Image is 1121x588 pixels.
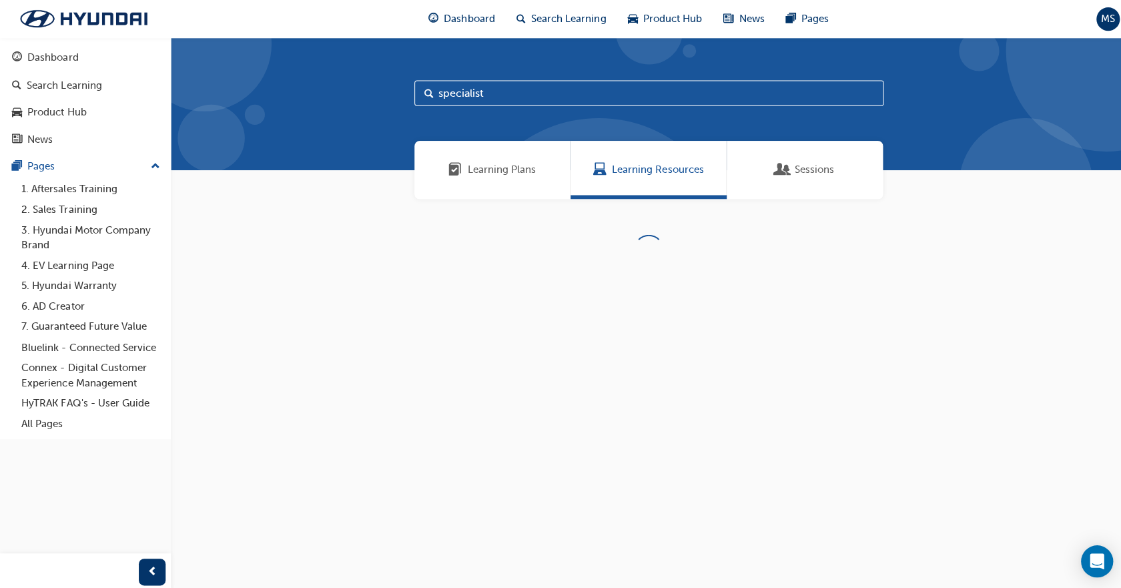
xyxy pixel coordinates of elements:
[12,106,22,118] span: car-icon
[640,11,699,27] span: Product Hub
[735,11,761,27] span: News
[528,11,603,27] span: Search Learning
[27,158,55,174] div: Pages
[1091,7,1114,31] button: MS
[412,140,568,198] a: Learning PlansLearning Plans
[5,127,165,152] a: News
[609,162,701,177] span: Learning Resources
[150,158,159,175] span: up-icon
[797,11,825,27] span: Pages
[412,80,879,105] input: Search...
[5,154,165,178] button: Pages
[416,5,503,33] a: guage-iconDashboard
[591,162,604,177] span: Learning Resources
[426,11,436,27] span: guage-icon
[16,178,165,199] a: 1. Aftersales Training
[16,219,165,254] a: 3. Hyundai Motor Company Brand
[16,336,165,356] a: Bluelink - Connected Service
[12,160,22,172] span: pages-icon
[7,5,160,33] img: Trak
[12,79,21,91] span: search-icon
[782,11,792,27] span: pages-icon
[568,140,723,198] a: Learning ResourcesLearning Resources
[5,99,165,124] a: Product Hub
[772,162,785,177] span: Sessions
[720,11,730,27] span: news-icon
[771,5,835,33] a: pages-iconPages
[791,162,830,177] span: Sessions
[27,104,86,119] div: Product Hub
[147,561,157,578] span: prev-icon
[16,315,165,336] a: 7. Guaranteed Future Value
[16,274,165,295] a: 5. Hyundai Warranty
[422,85,432,101] span: Search
[12,133,22,145] span: news-icon
[5,45,165,70] a: Dashboard
[625,11,635,27] span: car-icon
[27,50,78,65] div: Dashboard
[1076,543,1108,575] div: Open Intercom Messenger
[5,73,165,97] a: Search Learning
[12,52,22,64] span: guage-icon
[503,5,614,33] a: search-iconSearch Learning
[1096,11,1110,27] span: MS
[16,254,165,275] a: 4. EV Learning Page
[16,356,165,391] a: Connex - Digital Customer Experience Management
[614,5,709,33] a: car-iconProduct Hub
[514,11,523,27] span: search-icon
[723,140,879,198] a: SessionsSessions
[16,295,165,316] a: 6. AD Creator
[27,131,53,147] div: News
[465,162,533,177] span: Learning Plans
[709,5,771,33] a: news-iconNews
[16,391,165,412] a: HyTRAK FAQ's - User Guide
[16,198,165,219] a: 2. Sales Training
[16,412,165,432] a: All Pages
[442,11,492,27] span: Dashboard
[446,162,460,177] span: Learning Plans
[5,43,165,154] button: DashboardSearch LearningProduct HubNews
[27,77,101,93] div: Search Learning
